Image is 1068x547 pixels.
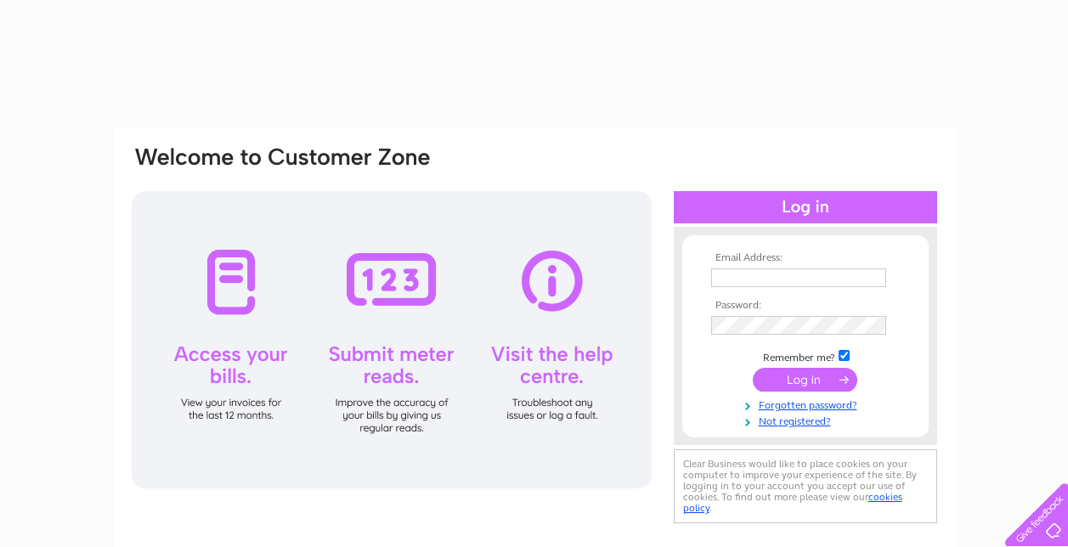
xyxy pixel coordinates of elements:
td: Remember me? [707,347,904,364]
input: Submit [753,368,857,392]
a: cookies policy [683,491,902,514]
a: Forgotten password? [711,396,904,412]
a: Not registered? [711,412,904,428]
th: Password: [707,300,904,312]
div: Clear Business would like to place cookies on your computer to improve your experience of the sit... [674,449,937,523]
th: Email Address: [707,252,904,264]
